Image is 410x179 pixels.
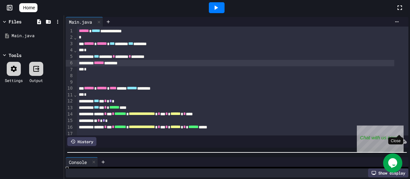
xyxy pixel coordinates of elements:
div: History [67,137,96,146]
div: Main.java [66,17,103,27]
div: 6 [66,60,74,66]
div: 15 [66,118,74,124]
span: Fold line [74,35,77,40]
span: Fold line [74,48,77,53]
div: Main.java [66,19,95,25]
div: Console [66,157,98,167]
div: 9 [66,79,74,85]
div: 11 [66,92,74,98]
span: Home [23,4,35,11]
div: 17 [66,131,74,137]
div: 16 [66,124,74,131]
div: 5 [66,53,74,60]
div: 3 [66,41,74,47]
div: Show display [368,168,408,177]
div: Files [9,18,21,25]
div: 10 [66,85,74,92]
div: Console [66,159,90,166]
div: 2 [66,34,74,41]
div: Main.java [12,33,61,39]
div: 1 [66,28,74,34]
div: 7 [66,67,74,73]
div: 12 [66,98,74,104]
div: 13 [66,105,74,111]
iframe: chat widget [357,126,404,153]
div: Tools [9,52,21,59]
a: Home [19,3,37,12]
div: Output [29,77,43,83]
div: 14 [66,111,74,118]
span: Fold line [74,92,77,97]
div: 8 [66,73,74,79]
div: Settings [5,77,23,83]
div: 4 [66,47,74,53]
iframe: chat widget [383,153,404,173]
